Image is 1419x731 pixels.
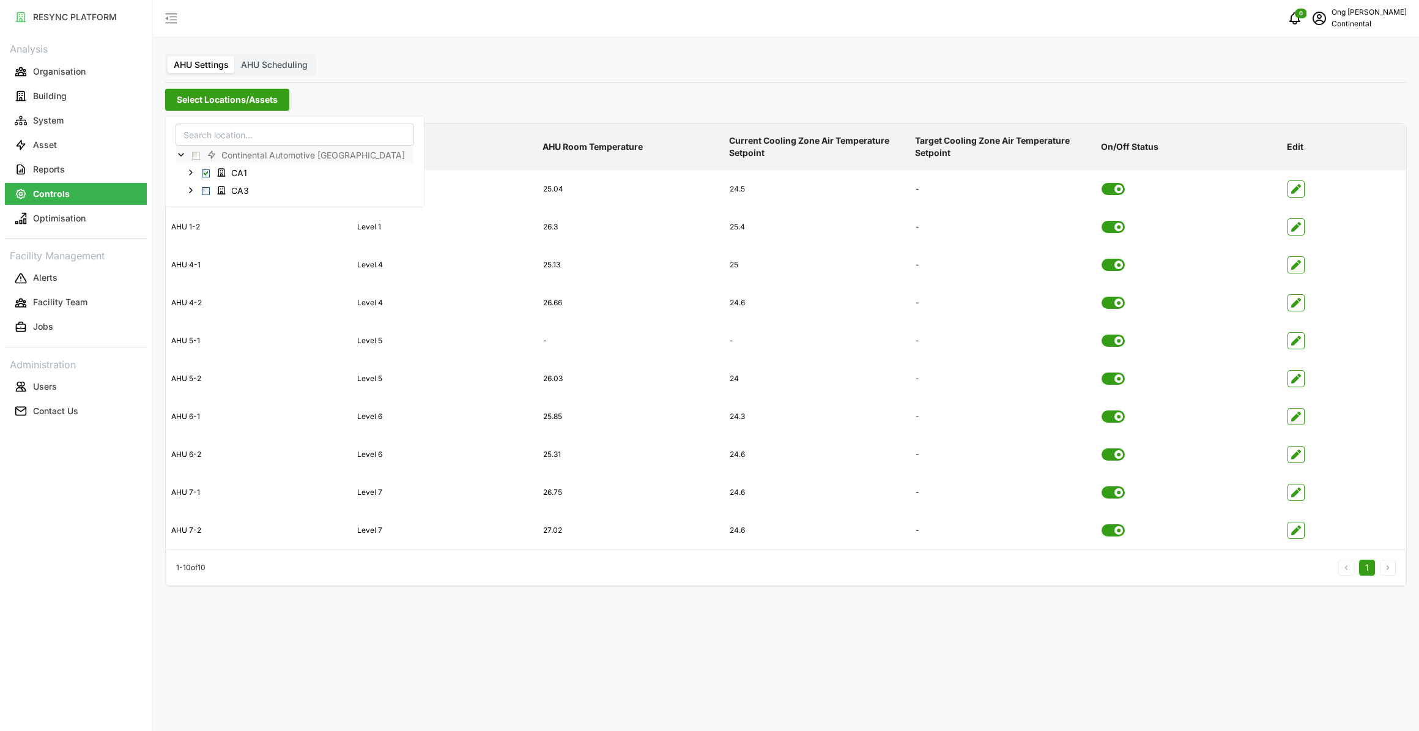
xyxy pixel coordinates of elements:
button: Reports [5,158,147,180]
div: 25.13 [538,250,723,280]
div: AHU 7-1 [166,478,351,508]
a: Asset [5,133,147,157]
a: Reports [5,157,147,182]
div: 24.5 [725,174,910,204]
button: schedule [1307,6,1332,31]
div: 25.4 [725,212,910,242]
div: 24.6 [725,478,910,508]
p: Building [33,90,67,102]
span: AHU Scheduling [241,59,308,70]
div: Level 4 [352,288,537,318]
button: Building [5,85,147,107]
span: CA1 [231,167,247,179]
p: Optimisation [33,212,86,224]
div: 24.6 [725,516,910,546]
p: Facility Management [5,246,147,264]
div: 25.85 [538,402,723,432]
div: Level 7 [352,516,537,546]
p: Controls [33,188,70,200]
div: - [911,288,1095,318]
div: 26.75 [538,478,723,508]
button: Organisation [5,61,147,83]
p: Facility Team [33,296,87,308]
button: RESYNC PLATFORM [5,6,147,28]
a: Building [5,84,147,108]
div: AHU 6-1 [166,402,351,432]
a: Controls [5,182,147,206]
p: On/Off Status [1099,131,1280,163]
div: Level 1 [352,212,537,242]
div: 24 [725,364,910,394]
p: Ong [PERSON_NAME] [1332,7,1407,18]
button: Select Locations/Assets [165,89,289,111]
div: - [538,326,723,356]
button: Asset [5,134,147,156]
p: System [33,114,64,127]
p: RESYNC PLATFORM [33,11,117,23]
p: Organisation [33,65,86,78]
div: - [911,402,1095,432]
div: 24.3 [725,402,910,432]
div: AHU 5-2 [166,364,351,394]
div: AHU 4-2 [166,288,351,318]
p: Jobs [33,321,53,333]
div: Level 4 [352,250,537,280]
p: Target Cooling Zone Air Temperature Setpoint [913,125,1094,169]
div: 25.04 [538,174,723,204]
button: Alerts [5,267,147,289]
a: Organisation [5,59,147,84]
p: Asset [33,139,57,151]
a: Jobs [5,315,147,340]
a: Alerts [5,266,147,291]
div: - [911,174,1095,204]
span: AHU Settings [174,59,229,70]
div: Level 5 [352,326,537,356]
p: AHU Room Temperature [540,131,721,163]
div: Level 7 [352,478,537,508]
span: 0 [1299,9,1303,18]
button: Controls [5,183,147,205]
p: Analysis [5,39,147,57]
button: 1 [1359,560,1375,576]
div: Level 6 [352,440,537,470]
div: - [911,478,1095,508]
span: Continental Automotive Singapore [202,147,413,162]
button: Optimisation [5,207,147,229]
p: Administration [5,355,147,373]
p: Users [33,380,57,393]
a: Users [5,374,147,399]
div: AHU 7-2 [166,516,351,546]
div: 26.66 [538,288,723,318]
div: 25.31 [538,440,723,470]
span: Select CA1 [202,169,210,177]
div: Level 6 [352,402,537,432]
span: Select Locations/Assets [177,89,278,110]
div: - [911,364,1095,394]
a: RESYNC PLATFORM [5,5,147,29]
div: 26.03 [538,364,723,394]
p: Reports [33,163,65,176]
button: Jobs [5,316,147,338]
div: - [911,516,1095,546]
button: System [5,109,147,132]
input: Search location... [176,124,414,146]
div: - [911,326,1095,356]
button: Contact Us [5,400,147,422]
a: Facility Team [5,291,147,315]
div: - [911,440,1095,470]
div: - [911,250,1095,280]
div: Level 1 [352,174,537,204]
button: notifications [1283,6,1307,31]
a: Contact Us [5,399,147,423]
div: AHU 1-2 [166,212,351,242]
p: Continental [1332,18,1407,30]
div: - [911,212,1095,242]
span: Select Continental Automotive Singapore [192,152,200,160]
div: Select Locations/Assets [165,116,424,207]
a: System [5,108,147,133]
div: AHU 5-1 [166,326,351,356]
p: 1 - 10 of 10 [176,562,206,574]
div: 25 [725,250,910,280]
div: AHU 6-2 [166,440,351,470]
p: Edit [1284,131,1404,163]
